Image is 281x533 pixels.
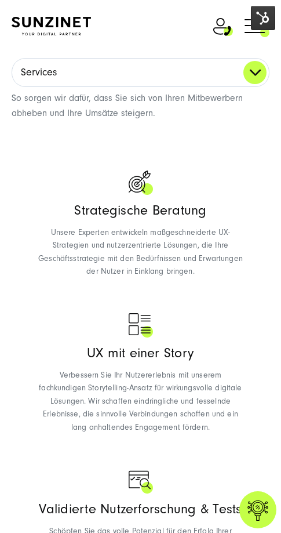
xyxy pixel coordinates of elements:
img: Browser mit Checkliste und Lupe - Digitalagentur SUNZINET [126,467,155,496]
a: Services [12,59,269,86]
img: Ads Vorschau als Zeichen für Marketing - Digitalagentur SUNZINET [126,311,155,340]
img: Schwarze Zielscheibe mit Pfeil - Digitalagentur SUNZINET [126,168,155,197]
h3: UX mit einer Story [12,343,269,363]
h3: Strategische Beratung [12,201,269,220]
p: Unsere Experten entwickeln maßgeschneiderte UX-Strategien und nutzerzentrierte Lösungen, die Ihre... [38,226,244,278]
p: So sorgen wir dafür, dass Sie sich von Ihren Mitbewerbern abheben und Ihre Umsätze steigern. [12,91,269,121]
img: SUNZINET Full Service Digital Agentur [12,17,91,35]
img: HubSpot Tools Menu Toggle [251,6,275,30]
h3: Validierte Nutzerforschung & Tests [12,499,269,519]
p: Verbessern Sie Ihr Nutzererlebnis mit unserem fachkundigen Storytelling-Ansatz für wirkungsvolle ... [38,369,244,434]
